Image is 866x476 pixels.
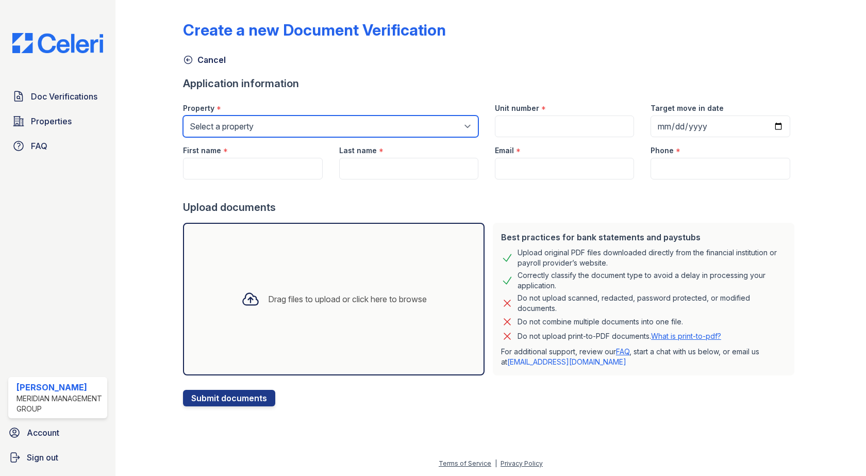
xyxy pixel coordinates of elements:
[518,293,786,314] div: Do not upload scanned, redacted, password protected, or modified documents.
[8,111,107,132] a: Properties
[501,231,786,243] div: Best practices for bank statements and paystubs
[183,76,798,91] div: Application information
[183,103,214,113] label: Property
[439,459,491,467] a: Terms of Service
[8,136,107,156] a: FAQ
[31,140,47,152] span: FAQ
[518,331,721,341] p: Do not upload print-to-PDF documents.
[31,90,97,103] span: Doc Verifications
[501,459,543,467] a: Privacy Policy
[495,145,514,156] label: Email
[31,115,72,127] span: Properties
[518,248,786,268] div: Upload original PDF files downloaded directly from the financial institution or payroll provider’...
[8,86,107,107] a: Doc Verifications
[183,54,226,66] a: Cancel
[268,293,427,305] div: Drag files to upload or click here to browse
[4,33,111,53] img: CE_Logo_Blue-a8612792a0a2168367f1c8372b55b34899dd931a85d93a1a3d3e32e68fde9ad4.png
[651,103,724,113] label: Target move in date
[183,390,275,406] button: Submit documents
[651,332,721,340] a: What is print-to-pdf?
[183,200,798,215] div: Upload documents
[183,21,446,39] div: Create a new Document Verification
[183,145,221,156] label: First name
[495,103,539,113] label: Unit number
[339,145,377,156] label: Last name
[616,347,629,356] a: FAQ
[501,347,786,367] p: For additional support, review our , start a chat with us below, or email us at
[651,145,674,156] label: Phone
[507,357,626,366] a: [EMAIL_ADDRESS][DOMAIN_NAME]
[16,381,103,393] div: [PERSON_NAME]
[16,393,103,414] div: Meridian Management Group
[495,459,497,467] div: |
[4,447,111,468] a: Sign out
[518,316,683,328] div: Do not combine multiple documents into one file.
[518,270,786,291] div: Correctly classify the document type to avoid a delay in processing your application.
[27,426,59,439] span: Account
[27,451,58,464] span: Sign out
[4,422,111,443] a: Account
